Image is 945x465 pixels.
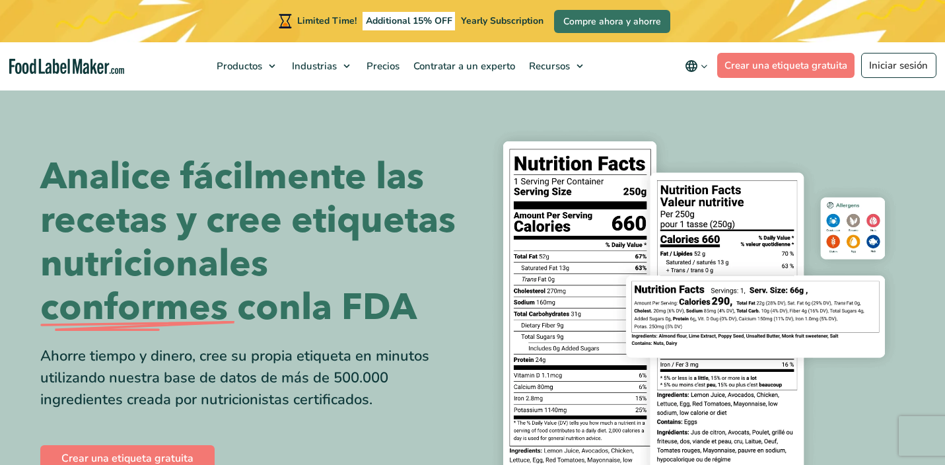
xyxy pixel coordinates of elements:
span: Yearly Subscription [461,15,543,27]
span: Productos [213,59,263,73]
span: Contratar a un experto [409,59,516,73]
a: Crear una etiqueta gratuita [717,53,855,78]
a: Precios [360,42,403,90]
div: Ahorre tiempo y dinero, cree su propia etiqueta en minutos utilizando nuestra base de datos de má... [40,345,463,411]
h1: Analice fácilmente las recetas y cree etiquetas nutricionales la FDA [40,155,463,330]
a: Contratar a un experto [407,42,519,90]
span: Precios [363,59,401,73]
a: Compre ahora y ahorre [554,10,670,33]
span: Limited Time! [297,15,357,27]
a: Productos [210,42,282,90]
span: conformes con [40,286,301,330]
a: Recursos [522,42,590,90]
span: Additional 15% OFF [363,12,456,30]
a: Industrias [285,42,357,90]
span: Recursos [525,59,571,73]
a: Iniciar sesión [861,53,936,78]
span: Industrias [288,59,338,73]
